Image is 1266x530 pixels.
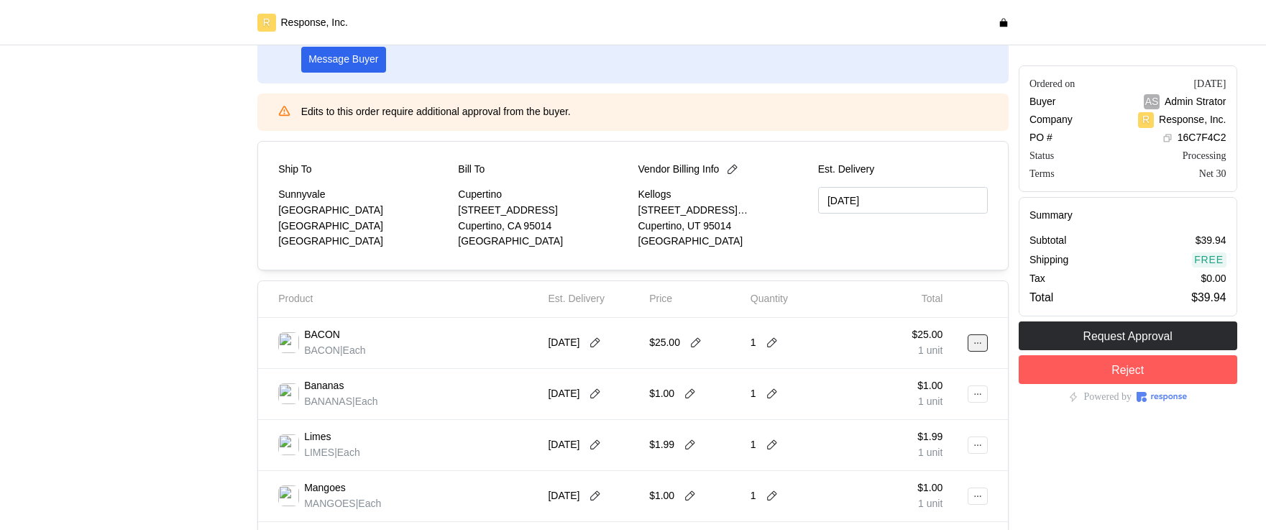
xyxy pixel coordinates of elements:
[548,386,579,402] p: [DATE]
[278,219,448,234] p: [GEOGRAPHIC_DATA]
[1083,327,1173,345] p: Request Approval
[1019,355,1237,384] button: Reject
[1142,112,1150,128] p: R
[1029,233,1066,249] p: Subtotal
[912,343,942,359] p: 1 unit
[818,162,988,178] p: Est. Delivery
[649,335,680,351] p: $25.00
[638,203,808,219] p: [STREET_ADDRESS][PERSON_NAME]
[1145,94,1159,110] p: AS
[1019,321,1237,350] button: Request Approval
[1029,130,1052,146] p: PO #
[458,162,485,178] p: Bill To
[304,498,356,509] span: MANGOES
[458,234,628,250] p: [GEOGRAPHIC_DATA]
[1029,148,1054,163] div: Status
[278,383,299,404] img: 7fc5305e-63b1-450a-be29-3b92a3c460e1.jpeg
[818,187,988,214] input: MM/DD/YYYY
[1194,252,1224,268] p: Free
[334,447,360,458] span: | Each
[1159,112,1226,128] p: Response, Inc.
[458,187,628,203] p: Cupertino
[304,480,346,496] p: Mangoes
[304,447,334,458] span: LIMES
[1199,166,1226,181] div: Net 30
[751,488,756,504] p: 1
[917,378,942,394] p: $1.00
[1201,271,1226,287] p: $0.00
[304,429,331,445] p: Limes
[1029,208,1226,223] h5: Summary
[912,327,942,343] p: $25.00
[751,386,756,402] p: 1
[548,335,579,351] p: [DATE]
[278,291,313,307] p: Product
[548,488,579,504] p: [DATE]
[917,480,942,496] p: $1.00
[1029,271,1045,287] p: Tax
[917,394,942,410] p: 1 unit
[340,344,366,356] span: | Each
[1196,233,1226,249] p: $39.94
[1083,389,1132,405] p: Powered by
[356,498,382,509] span: | Each
[1029,94,1056,110] p: Buyer
[649,386,674,402] p: $1.00
[304,327,340,343] p: BACON
[649,437,674,453] p: $1.99
[304,396,352,407] span: BANANAS
[548,291,605,307] p: Est. Delivery
[1178,130,1226,146] p: 16C7F4C2
[917,445,942,461] p: 1 unit
[278,162,311,178] p: Ship To
[1029,112,1073,128] p: Company
[638,162,720,178] p: Vendor Billing Info
[278,434,299,455] img: 0568abf3-1ba1-406c-889f-3402a974d107.jpeg
[649,488,674,504] p: $1.00
[304,344,340,356] span: BACON
[1183,148,1226,163] div: Processing
[638,219,808,234] p: Cupertino, UT 95014
[278,485,299,506] img: d3ac4687-b242-4948-a6d1-30de9b2d8823.jpeg
[922,291,943,307] p: Total
[1029,252,1069,268] p: Shipping
[1165,94,1226,110] p: Admin Strator
[638,234,808,250] p: [GEOGRAPHIC_DATA]
[1191,288,1226,306] p: $39.94
[649,291,672,307] p: Price
[1137,392,1187,402] img: Response Logo
[281,15,348,31] p: Response, Inc.
[1111,361,1144,379] p: Reject
[751,335,756,351] p: 1
[458,219,628,234] p: Cupertino, CA 95014
[751,291,788,307] p: Quantity
[1029,166,1055,181] div: Terms
[301,47,386,73] button: Message Buyer
[917,496,942,512] p: 1 unit
[301,104,988,120] p: Edits to this order require additional approval from the buyer.
[751,437,756,453] p: 1
[458,203,628,219] p: [STREET_ADDRESS]
[1193,76,1226,91] div: [DATE]
[917,429,942,445] p: $1.99
[304,378,344,394] p: Bananas
[278,332,299,353] img: a84835ee-94a7-4e12-97bd-38607e15b614.jpeg
[1029,76,1075,91] div: Ordered on
[638,187,808,203] p: Kellogs
[263,15,270,31] p: R
[278,187,448,203] p: Sunnyvale
[278,203,448,219] p: [GEOGRAPHIC_DATA]
[308,52,378,68] p: Message Buyer
[278,234,448,250] p: [GEOGRAPHIC_DATA]
[352,396,378,407] span: | Each
[548,437,579,453] p: [DATE]
[1029,288,1053,306] p: Total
